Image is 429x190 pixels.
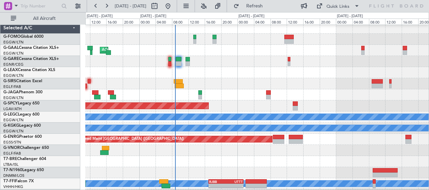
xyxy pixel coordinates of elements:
span: G-FOMO [3,35,21,39]
button: Refresh [230,1,271,11]
a: EGGW/LTN [3,118,24,123]
span: All Aircraft [18,16,71,21]
div: 04:00 [155,19,172,25]
a: G-FOMOGlobal 6000 [3,35,44,39]
span: G-JAGA [3,90,19,94]
a: T7-N1960Legacy 650 [3,168,44,172]
a: G-SPCYLegacy 650 [3,101,39,105]
button: Quick Links [313,1,363,11]
span: G-VNOR [3,146,20,150]
a: G-LEAXCessna Citation XLS [3,68,55,72]
a: G-ENRGPraetor 600 [3,135,42,139]
div: RJBB [209,180,226,184]
div: 00:00 [139,19,156,25]
div: [DATE] - [DATE] [337,13,363,19]
a: EGGW/LTN [3,51,24,56]
a: G-VNORChallenger 650 [3,146,49,150]
div: 20:00 [123,19,139,25]
div: 16:00 [303,19,320,25]
a: EGLF/FAB [3,151,21,156]
div: AOG Maint Dusseldorf [102,45,141,55]
span: [DATE] - [DATE] [115,3,146,9]
span: T7-N1960 [3,168,22,172]
a: LGAV/ATH [3,106,22,112]
div: Quick Links [326,3,349,10]
span: G-SPCY [3,101,18,105]
span: Refresh [240,4,269,8]
div: 04:00 [352,19,369,25]
span: T7-FFI [3,179,15,183]
a: EGSS/STN [3,140,21,145]
a: VHHH/HKG [3,184,23,189]
div: Planned Maint [GEOGRAPHIC_DATA] ([GEOGRAPHIC_DATA]) [78,134,184,144]
div: [DATE] - [DATE] [87,13,113,19]
span: G-ENRG [3,135,19,139]
span: G-SIRS [3,79,16,83]
div: [DATE] - [DATE] [140,13,166,19]
a: DNMM/LOS [3,173,24,178]
div: 20:00 [221,19,238,25]
div: 08:00 [172,19,189,25]
span: G-GAAL [3,46,19,50]
div: [DATE] - [DATE] [238,13,264,19]
div: UTTT [226,180,243,184]
a: G-LEGCLegacy 600 [3,113,39,117]
a: EGLF/FAB [3,84,21,89]
span: T7-BRE [3,157,17,161]
div: 12:00 [90,19,107,25]
a: EGNR/CEG [3,62,24,67]
a: EGGW/LTN [3,129,24,134]
a: T7-BREChallenger 604 [3,157,46,161]
span: G-LEGC [3,113,18,117]
div: 00:00 [237,19,254,25]
a: G-SIRSCitation Excel [3,79,42,83]
div: 20:00 [320,19,336,25]
input: Trip Number [21,1,59,11]
div: 16:00 [402,19,418,25]
div: 08:00 [369,19,385,25]
div: 12:00 [385,19,402,25]
a: T7-FFIFalcon 7X [3,179,34,183]
a: EGGW/LTN [3,40,24,45]
a: G-GAALCessna Citation XLS+ [3,46,59,50]
div: 12:00 [189,19,205,25]
span: G-GARE [3,57,19,61]
a: EGGW/LTN [3,73,24,78]
a: EGGW/LTN [3,95,24,100]
div: 16:00 [106,19,123,25]
div: 08:00 [270,19,287,25]
a: G-JAGAPhenom 300 [3,90,42,94]
a: G-GARECessna Citation XLS+ [3,57,59,61]
a: G-KGKGLegacy 600 [3,124,41,128]
div: 12:00 [287,19,303,25]
span: G-LEAX [3,68,18,72]
div: 00:00 [336,19,352,25]
div: - [209,184,226,188]
a: LTBA/ISL [3,162,19,167]
span: G-KGKG [3,124,19,128]
button: All Aircraft [7,13,73,24]
div: 04:00 [254,19,270,25]
div: 16:00 [205,19,221,25]
div: - [226,184,243,188]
